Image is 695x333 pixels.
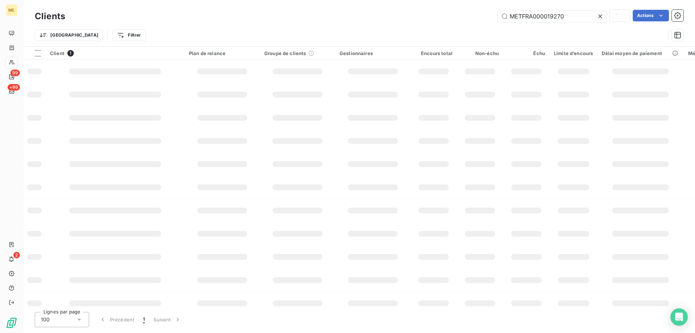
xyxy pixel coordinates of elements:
button: Précédent [95,312,139,327]
div: Non-échu [461,50,499,56]
span: 1 [143,316,145,323]
span: 99 [10,70,20,76]
span: 100 [41,316,50,323]
input: Rechercher [498,11,607,22]
span: Client [50,50,64,56]
button: 1 [139,312,149,327]
span: 1 [67,50,74,57]
h3: Clients [35,10,65,23]
div: Plan de relance [189,50,256,56]
img: Logo LeanPay [6,317,17,329]
span: 2 [13,252,20,258]
span: Groupe de clients [264,50,306,56]
div: ME [6,4,17,16]
div: Échu [507,50,545,56]
div: Limite d’encours [554,50,593,56]
button: Filtrer [112,29,146,41]
button: Suivant [149,312,186,327]
div: Open Intercom Messenger [670,308,688,326]
button: [GEOGRAPHIC_DATA] [35,29,103,41]
div: Encours total [415,50,452,56]
span: +99 [8,84,20,91]
button: Actions [633,10,669,21]
div: Gestionnaires [340,50,406,56]
div: Délai moyen de paiement [602,50,679,56]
